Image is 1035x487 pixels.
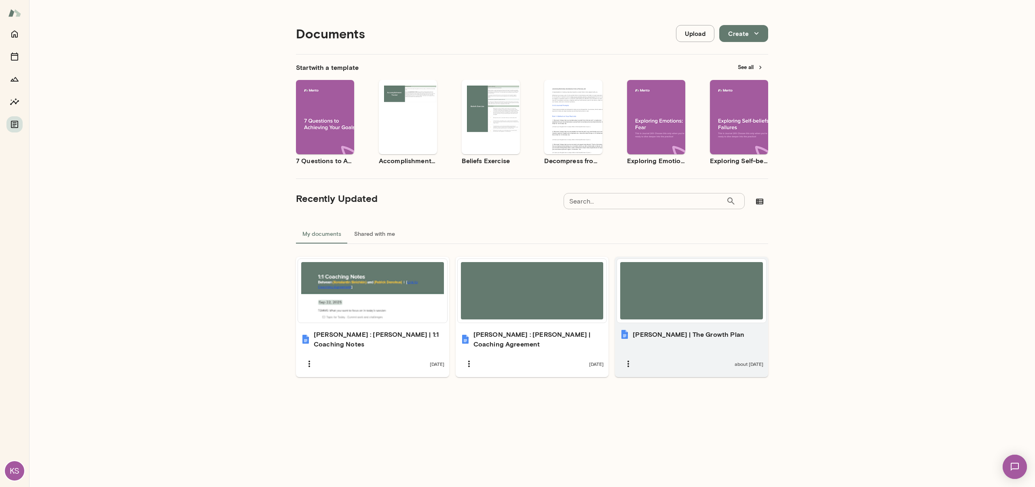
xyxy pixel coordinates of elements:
h6: [PERSON_NAME] : [PERSON_NAME] | 1:1 Coaching Notes [314,330,444,349]
button: Upload [676,25,714,42]
h6: Decompress from a Job [544,156,602,166]
button: My documents [296,224,348,243]
h6: Exploring Self-beliefs: Failures [710,156,768,166]
h6: [PERSON_NAME] : [PERSON_NAME] | Coaching Agreement [473,330,604,349]
img: Konstantin : Patrick | Coaching Agreement [460,334,470,344]
button: Documents [6,116,23,132]
h6: Beliefs Exercise [462,156,520,166]
span: about [DATE] [735,361,763,367]
img: Mento [8,5,21,21]
button: Growth Plan [6,71,23,87]
h6: Exploring Emotions: Fear [627,156,685,166]
button: Shared with me [348,224,401,243]
h6: Accomplishment Tracker [379,156,437,166]
h6: [PERSON_NAME] | The Growth Plan [633,330,744,339]
h6: 7 Questions to Achieving Your Goals [296,156,354,166]
h5: Recently Updated [296,192,378,205]
h6: Start with a template [296,63,359,72]
span: [DATE] [589,361,604,367]
div: documents tabs [296,224,768,243]
button: See all [733,61,768,73]
button: Create [719,25,768,42]
span: [DATE] [430,361,444,367]
button: Sessions [6,48,23,65]
button: Home [6,26,23,42]
button: Insights [6,94,23,110]
img: Konstantin Sinichkin | The Growth Plan [620,330,629,339]
img: Konstantin : Patrick | 1:1 Coaching Notes [301,334,310,344]
h4: Documents [296,26,365,41]
div: KS [5,461,24,481]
